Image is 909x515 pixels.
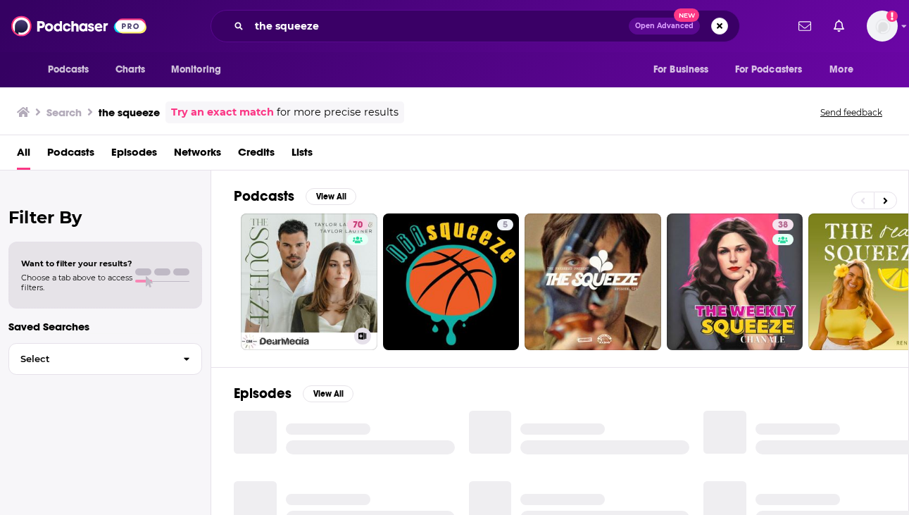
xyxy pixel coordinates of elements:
a: PodcastsView All [234,187,356,205]
button: Show profile menu [867,11,898,42]
a: Show notifications dropdown [793,14,817,38]
span: New [674,8,699,22]
h2: Podcasts [234,187,294,205]
span: Monitoring [171,60,221,80]
button: Select [8,343,202,375]
span: Podcasts [48,60,89,80]
span: For Business [653,60,709,80]
a: 38 [772,219,794,230]
div: Search podcasts, credits, & more... [211,10,740,42]
button: open menu [726,56,823,83]
a: Credits [238,141,275,170]
button: open menu [161,56,239,83]
a: Try an exact match [171,104,274,120]
a: Episodes [111,141,157,170]
button: View All [306,188,356,205]
h3: the squeeze [99,106,160,119]
span: 70 [353,218,363,232]
a: 38 [667,213,803,350]
h3: The Squeeze [246,330,349,342]
a: 70 [347,219,368,230]
a: All [17,141,30,170]
span: Logged in as alignPR [867,11,898,42]
span: Open Advanced [635,23,694,30]
img: User Profile [867,11,898,42]
span: Select [9,354,172,364]
button: Send feedback [816,106,886,118]
a: Networks [174,141,221,170]
span: Want to filter your results? [21,259,132,268]
span: For Podcasters [735,60,803,80]
button: open menu [820,56,871,83]
a: 5 [383,213,520,350]
button: View All [303,385,353,402]
a: Lists [291,141,313,170]
button: open menu [644,56,727,83]
span: 5 [503,218,508,232]
span: Charts [115,60,146,80]
a: Charts [106,56,154,83]
span: Choose a tab above to access filters. [21,273,132,292]
span: 38 [778,218,788,232]
button: Open AdvancedNew [629,18,700,35]
button: open menu [38,56,108,83]
a: 70The Squeeze [241,213,377,350]
p: Saved Searches [8,320,202,333]
span: More [829,60,853,80]
a: Show notifications dropdown [828,14,850,38]
a: EpisodesView All [234,385,353,402]
a: 5 [497,219,513,230]
h3: Search [46,106,82,119]
input: Search podcasts, credits, & more... [249,15,629,37]
h2: Episodes [234,385,291,402]
svg: Add a profile image [886,11,898,22]
img: Podchaser - Follow, Share and Rate Podcasts [11,13,146,39]
span: for more precise results [277,104,399,120]
a: Podcasts [47,141,94,170]
h2: Filter By [8,207,202,228]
